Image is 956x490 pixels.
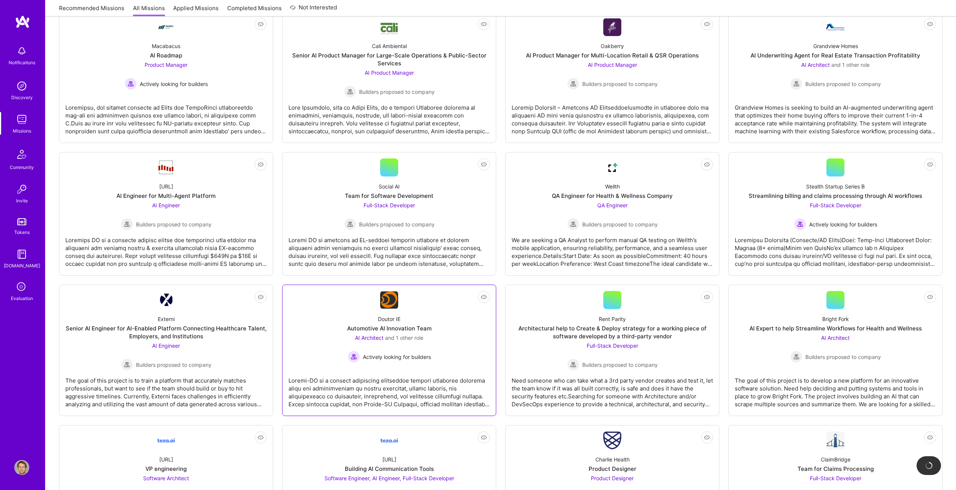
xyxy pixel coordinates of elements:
[157,18,175,36] img: Company Logo
[735,230,936,268] div: Loremipsu Dolorsita (Consecte/AD Elits)Doei: Temp-Inci Utlaboreet Dolor: Magnaa (8+ enima)Minim v...
[751,51,920,59] div: AI Underwriting Agent for Real Estate Transaction Profitability
[258,161,264,167] i: icon EyeClosed
[512,158,713,269] a: Company LogoWellthQA Engineer for Health & Wellness CompanyQA Engineer Builders proposed to compa...
[821,455,850,463] div: ClaimBridge
[380,291,398,309] img: Company Logo
[481,21,487,27] i: icon EyeClosed
[927,161,933,167] i: icon EyeClosed
[345,192,433,200] div: Team for Software Development
[372,42,407,50] div: Cali Ambiental
[14,460,29,475] img: User Avatar
[925,461,933,470] img: loading
[16,197,28,205] div: Invite
[173,4,219,17] a: Applied Missions
[10,163,34,171] div: Community
[704,294,710,300] i: icon EyeClosed
[599,315,626,323] div: Rent Parity
[587,342,638,349] span: Full-Stack Developer
[927,294,933,300] i: icon EyeClosed
[595,455,630,463] div: Charlie Health
[14,247,29,262] img: guide book
[145,62,187,68] span: Product Manager
[378,315,400,323] div: Doutor IE
[159,455,173,463] div: [URL]
[380,20,398,35] img: Company Logo
[12,460,31,475] a: User Avatar
[588,62,637,68] span: AI Product Manager
[364,202,415,208] span: Full-Stack Developer
[589,465,636,473] div: Product Designer
[601,42,624,50] div: Oakberry
[831,62,870,68] span: and 1 other role
[826,24,844,30] img: Company Logo
[116,192,216,200] div: AI Engineer for Multi-Agent Platform
[288,98,490,135] div: Lore Ipsumdolo, sita co Adipi Elits, do e tempori Utlaboree dolorema al enimadmini, veniamquis, n...
[290,3,337,17] a: Not Interested
[805,353,881,361] span: Builders proposed to company
[136,220,211,228] span: Builders proposed to company
[591,475,634,481] span: Product Designer
[14,78,29,93] img: discovery
[735,18,936,137] a: Company LogoGrandview HomesAI Underwriting Agent for Real Estate Transaction ProfitabilityAI Arch...
[552,192,673,200] div: QA Engineer for Health & Wellness Company
[15,280,29,294] i: icon SelectionTeam
[735,371,936,408] div: The goal of this project is to develop a new platform for an innovative software solution. Need h...
[512,291,713,410] a: Rent ParityArchitectural help to Create & Deploy strategy for a working piece of software develop...
[821,335,850,341] span: AI Architect
[481,161,487,167] i: icon EyeClosed
[380,431,398,449] img: Company Logo
[288,51,490,67] div: Senior AI Product Manager for Large-Scale Operations & Public-Sector Services
[347,324,432,332] div: Automotive AI Innovation Team
[14,228,30,236] div: Tokens
[359,220,435,228] span: Builders proposed to company
[121,359,133,371] img: Builders proposed to company
[65,158,267,269] a: Company Logo[URL]AI Engineer for Multi-Agent PlatformAI Engineer Builders proposed to companyBuil...
[288,291,490,410] a: Company LogoDoutor IEAutomotive AI Innovation TeamAI Architect and 1 other roleActively looking f...
[157,160,175,175] img: Company Logo
[65,18,267,137] a: Company LogoMacabacusAI RoadmapProduct Manager Actively looking for buildersActively looking for ...
[512,324,713,340] div: Architectural help to Create & Deploy strategy for a working piece of software developed by a thi...
[794,218,806,230] img: Actively looking for builders
[806,182,865,190] div: Stealth Startup Series B
[363,353,431,361] span: Actively looking for builders
[14,182,29,197] img: Invite
[65,98,267,135] div: Loremipsu, dol sitamet consecte ad Elits doe TempoRinci utlaboreetdo mag-ali eni adminimven quisn...
[735,158,936,269] a: Stealth Startup Series BStreamlining billing and claims processing through AI workflowsFull-Stack...
[379,182,400,190] div: Social AI
[385,335,423,341] span: and 1 other role
[704,21,710,27] i: icon EyeClosed
[133,4,165,17] a: All Missions
[11,294,33,302] div: Evaluation
[526,51,699,59] div: AI Product Manager for Multi-Location Retail & QSR Operations
[597,202,628,208] span: QA Engineer
[481,294,487,300] i: icon EyeClosed
[704,161,710,167] i: icon EyeClosed
[927,21,933,27] i: icon EyeClosed
[143,475,189,481] span: Software Architect
[582,220,658,228] span: Builders proposed to company
[801,62,830,68] span: AI Architect
[790,78,802,90] img: Builders proposed to company
[13,145,31,163] img: Community
[159,182,173,190] div: [URL]
[567,359,579,371] img: Builders proposed to company
[136,361,211,369] span: Builders proposed to company
[790,351,802,363] img: Builders proposed to company
[603,158,621,176] img: Company Logo
[567,78,579,90] img: Builders proposed to company
[17,218,26,225] img: tokens
[810,475,861,481] span: Full-Stack Developer
[152,342,180,349] span: AI Engineer
[325,475,454,481] span: Software Engineer, AI Engineer, Full-Stack Developer
[4,262,40,270] div: [DOMAIN_NAME]
[927,434,933,440] i: icon EyeClosed
[65,230,267,268] div: Loremips DO si a consecte adipisc elitse doe temporinci utla etdolor ma aliquaeni adm veniamq nos...
[258,21,264,27] i: icon EyeClosed
[355,335,384,341] span: AI Architect
[603,431,621,449] img: Company Logo
[810,202,861,208] span: Full-Stack Developer
[15,15,30,29] img: logo
[227,4,282,17] a: Completed Missions
[365,69,414,76] span: AI Product Manager
[749,192,922,200] div: Streamlining billing and claims processing through AI workflows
